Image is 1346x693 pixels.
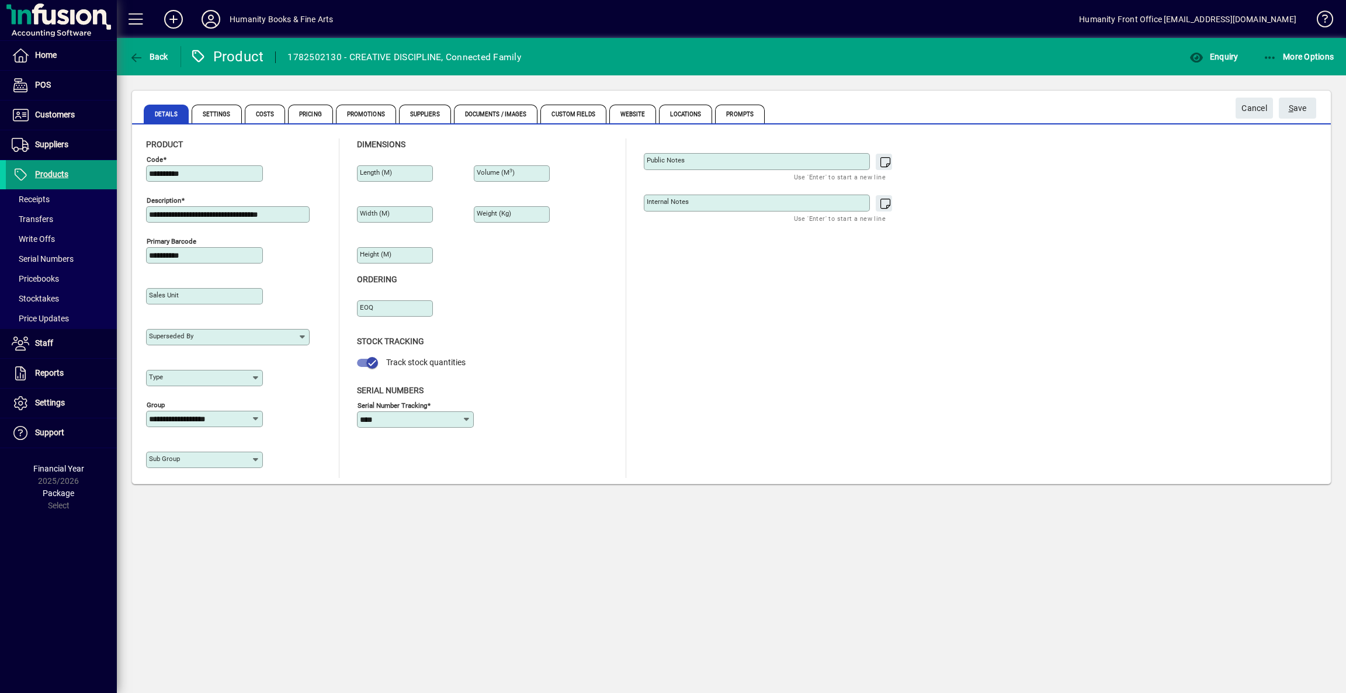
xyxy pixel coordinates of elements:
button: Cancel [1236,98,1273,119]
button: Back [126,46,171,67]
mat-label: Height (m) [360,250,391,258]
a: Serial Numbers [6,249,117,269]
span: Stocktakes [12,294,59,303]
span: Price Updates [12,314,69,323]
app-page-header-button: Back [117,46,181,67]
mat-label: Primary barcode [147,237,196,245]
a: Transfers [6,209,117,229]
div: Humanity Front Office [EMAIL_ADDRESS][DOMAIN_NAME] [1079,10,1296,29]
span: Prompts [715,105,765,123]
span: Customers [35,110,75,119]
mat-label: Public Notes [647,156,685,164]
a: Support [6,418,117,448]
a: Pricebooks [6,269,117,289]
div: 1782502130 - CREATIVE DISCIPLINE, Connected Family [287,48,521,67]
sup: 3 [509,168,512,174]
span: Receipts [12,195,50,204]
span: Transfers [12,214,53,224]
mat-label: Length (m) [360,168,392,176]
a: Price Updates [6,309,117,328]
mat-label: Group [147,401,165,409]
span: Reports [35,368,64,377]
button: Add [155,9,192,30]
mat-label: Internal Notes [647,197,689,206]
mat-label: Type [149,373,163,381]
span: Cancel [1241,99,1267,118]
a: Knowledge Base [1308,2,1331,40]
button: Profile [192,9,230,30]
span: Suppliers [399,105,451,123]
span: POS [35,80,51,89]
span: Product [146,140,183,149]
span: Suppliers [35,140,68,149]
div: Product [190,47,264,66]
span: ave [1289,99,1307,118]
a: POS [6,71,117,100]
mat-hint: Use 'Enter' to start a new line [794,212,886,225]
mat-label: Superseded by [149,332,193,340]
a: Suppliers [6,130,117,160]
mat-label: Serial Number tracking [358,401,427,409]
a: Staff [6,329,117,358]
mat-label: Volume (m ) [477,168,515,176]
span: Home [35,50,57,60]
mat-label: Weight (Kg) [477,209,511,217]
span: Locations [659,105,712,123]
span: Pricing [288,105,333,123]
span: Ordering [357,275,397,284]
button: Save [1279,98,1316,119]
span: Products [35,169,68,179]
span: Enquiry [1189,52,1238,61]
span: S [1289,103,1293,113]
span: Details [144,105,189,123]
a: Settings [6,389,117,418]
span: Staff [35,338,53,348]
span: Write Offs [12,234,55,244]
span: Package [43,488,74,498]
a: Customers [6,101,117,130]
mat-label: Description [147,196,181,205]
span: Documents / Images [454,105,538,123]
span: More Options [1263,52,1334,61]
span: Serial Numbers [12,254,74,264]
span: Custom Fields [540,105,606,123]
span: Support [35,428,64,437]
span: Costs [245,105,286,123]
span: Settings [35,398,65,407]
mat-label: Width (m) [360,209,390,217]
a: Write Offs [6,229,117,249]
a: Stocktakes [6,289,117,309]
button: Enquiry [1187,46,1241,67]
mat-label: Sub group [149,455,180,463]
mat-label: Code [147,155,163,164]
span: Back [129,52,168,61]
a: Reports [6,359,117,388]
span: Settings [192,105,242,123]
span: Promotions [336,105,396,123]
span: Dimensions [357,140,405,149]
div: Humanity Books & Fine Arts [230,10,334,29]
span: Serial Numbers [357,386,424,395]
span: Pricebooks [12,274,59,283]
mat-label: Sales unit [149,291,179,299]
a: Home [6,41,117,70]
span: Track stock quantities [386,358,466,367]
span: Stock Tracking [357,337,424,346]
mat-label: EOQ [360,303,373,311]
a: Receipts [6,189,117,209]
span: Website [609,105,657,123]
button: More Options [1260,46,1337,67]
mat-hint: Use 'Enter' to start a new line [794,170,886,183]
span: Financial Year [33,464,84,473]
